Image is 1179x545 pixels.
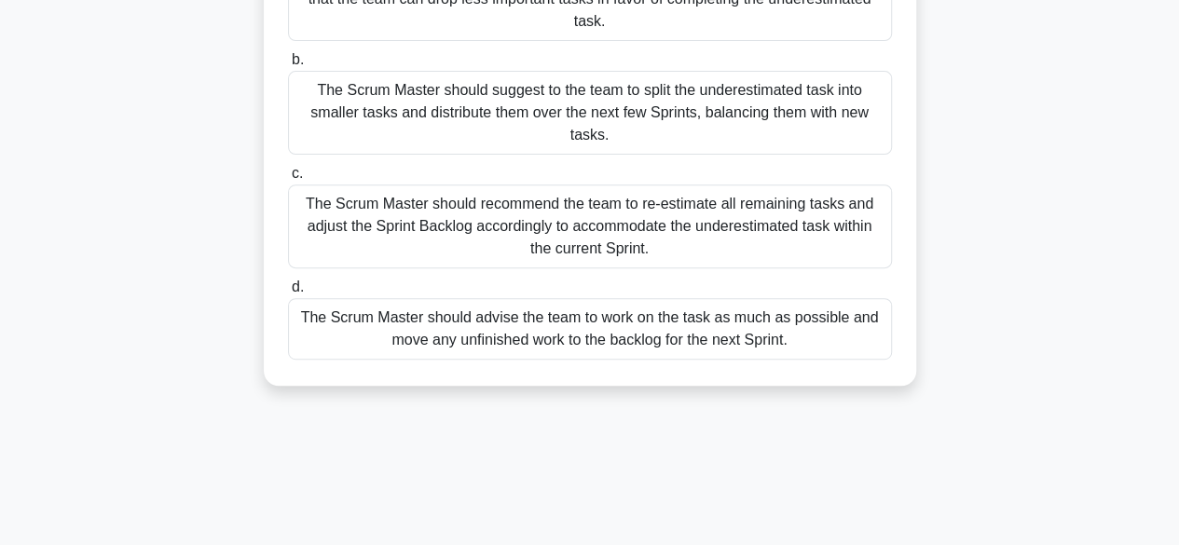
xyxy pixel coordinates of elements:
span: b. [292,51,304,67]
div: The Scrum Master should recommend the team to re-estimate all remaining tasks and adjust the Spri... [288,184,892,268]
div: The Scrum Master should suggest to the team to split the underestimated task into smaller tasks a... [288,71,892,155]
div: The Scrum Master should advise the team to work on the task as much as possible and move any unfi... [288,298,892,360]
span: d. [292,279,304,294]
span: c. [292,165,303,181]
